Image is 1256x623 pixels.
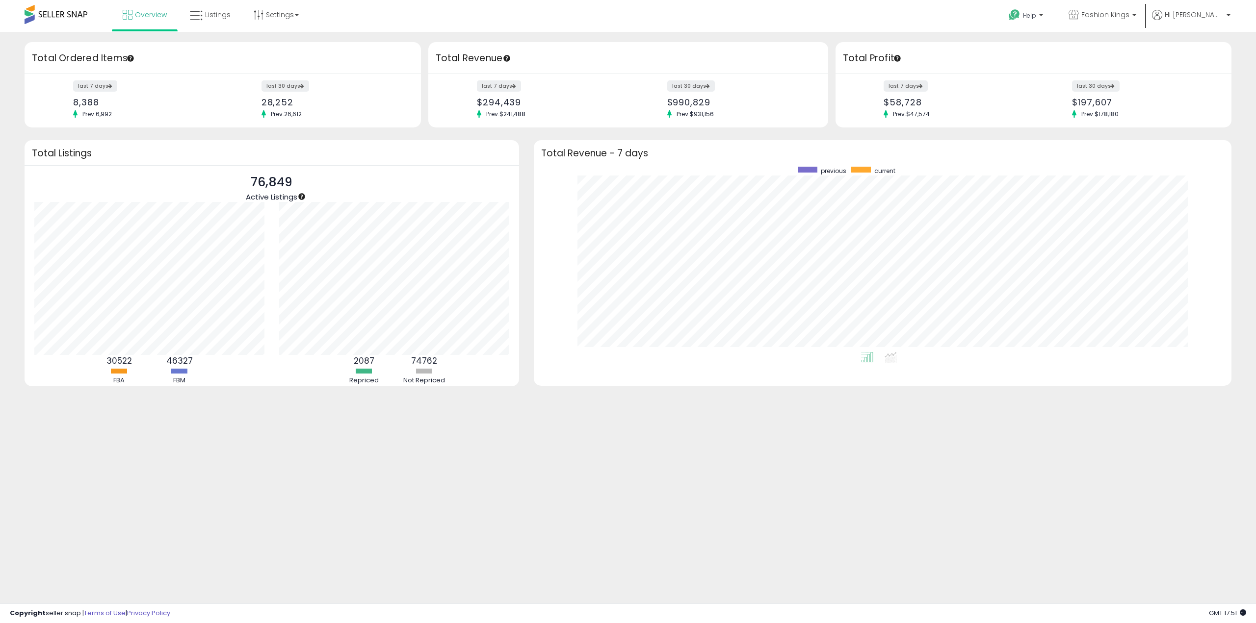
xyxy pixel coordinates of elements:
div: Repriced [335,376,393,385]
div: FBA [90,376,149,385]
div: 28,252 [262,97,404,107]
b: 74762 [411,355,437,367]
span: current [874,167,895,175]
div: $990,829 [667,97,811,107]
span: Listings [205,10,231,20]
h3: Total Ordered Items [32,51,414,65]
span: Hi [PERSON_NAME] [1165,10,1224,20]
div: FBM [150,376,209,385]
b: 2087 [354,355,374,367]
span: Prev: 26,612 [266,110,307,118]
label: last 30 days [667,80,715,92]
label: last 30 days [1072,80,1120,92]
a: Hi [PERSON_NAME] [1152,10,1230,32]
span: Help [1023,11,1036,20]
i: Get Help [1008,9,1020,21]
span: Prev: 6,992 [78,110,117,118]
div: Not Repriced [395,376,454,385]
h3: Total Listings [32,150,512,157]
a: Help [1001,1,1053,32]
div: 8,388 [73,97,215,107]
span: Prev: $178,180 [1076,110,1124,118]
span: Fashion Kings [1081,10,1129,20]
h3: Total Revenue [436,51,821,65]
span: Active Listings [246,192,297,202]
div: Tooltip anchor [502,54,511,63]
p: 76,849 [246,173,297,192]
label: last 7 days [884,80,928,92]
label: last 7 days [73,80,117,92]
div: Tooltip anchor [893,54,902,63]
span: Prev: $47,574 [888,110,935,118]
span: Overview [135,10,167,20]
b: 30522 [106,355,132,367]
label: last 30 days [262,80,309,92]
div: Tooltip anchor [126,54,135,63]
div: Tooltip anchor [297,192,306,201]
b: 46327 [166,355,193,367]
span: previous [821,167,846,175]
h3: Total Profit [843,51,1225,65]
div: $58,728 [884,97,1026,107]
span: Prev: $241,488 [481,110,530,118]
div: $294,439 [477,97,621,107]
label: last 7 days [477,80,521,92]
span: Prev: $931,156 [672,110,719,118]
div: $197,607 [1072,97,1214,107]
h3: Total Revenue - 7 days [541,150,1225,157]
